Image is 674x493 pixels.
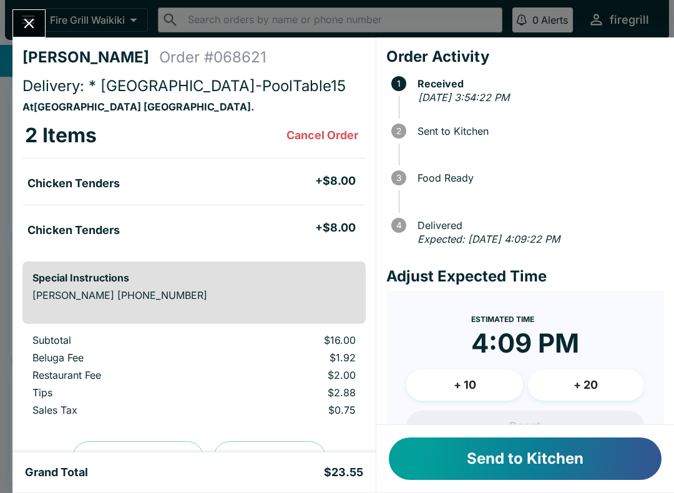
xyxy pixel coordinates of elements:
[411,78,664,89] span: Received
[418,91,509,104] em: [DATE] 3:54:22 PM
[396,220,402,230] text: 4
[159,48,266,67] h4: Order # 068621
[32,289,356,301] p: [PERSON_NAME] [PHONE_NUMBER]
[315,220,356,235] h5: + $8.00
[386,267,664,286] h4: Adjust Expected Time
[22,334,366,421] table: orders table
[213,441,326,474] button: Print Receipt
[229,386,356,399] p: $2.88
[324,465,363,480] h5: $23.55
[471,327,579,359] time: 4:09 PM
[229,351,356,364] p: $1.92
[528,369,644,401] button: + 20
[406,369,522,401] button: + 10
[27,176,120,191] h5: Chicken Tenders
[315,173,356,188] h5: + $8.00
[411,125,664,137] span: Sent to Kitchen
[22,113,366,251] table: orders table
[22,77,346,95] span: Delivery: * [GEOGRAPHIC_DATA]-PoolTable15
[396,126,401,136] text: 2
[32,386,209,399] p: Tips
[22,48,159,67] h4: [PERSON_NAME]
[411,172,664,183] span: Food Ready
[411,220,664,231] span: Delivered
[396,173,401,183] text: 3
[229,334,356,346] p: $16.00
[386,47,664,66] h4: Order Activity
[32,369,209,381] p: Restaurant Fee
[32,334,209,346] p: Subtotal
[13,10,45,37] button: Close
[418,233,560,245] em: Expected: [DATE] 4:09:22 PM
[25,465,88,480] h5: Grand Total
[22,100,254,113] strong: At [GEOGRAPHIC_DATA] [GEOGRAPHIC_DATA] .
[229,404,356,416] p: $0.75
[32,351,209,364] p: Beluga Fee
[72,441,203,474] button: Preview Receipt
[281,123,363,148] button: Cancel Order
[25,123,97,148] h3: 2 Items
[27,223,120,238] h5: Chicken Tenders
[32,404,209,416] p: Sales Tax
[32,271,356,284] h6: Special Instructions
[471,315,534,324] span: Estimated Time
[389,437,662,480] button: Send to Kitchen
[229,369,356,381] p: $2.00
[397,79,401,89] text: 1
